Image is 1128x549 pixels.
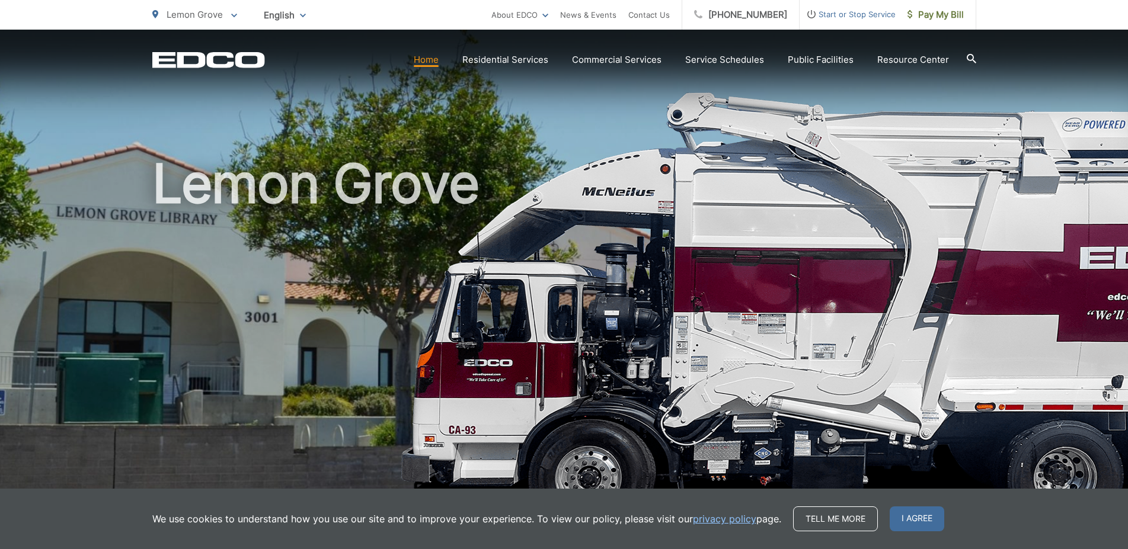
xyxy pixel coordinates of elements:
[255,5,315,25] span: English
[462,53,548,67] a: Residential Services
[152,512,781,526] p: We use cookies to understand how you use our site and to improve your experience. To view our pol...
[572,53,662,67] a: Commercial Services
[152,154,976,529] h1: Lemon Grove
[560,8,616,22] a: News & Events
[907,8,964,22] span: Pay My Bill
[152,52,265,68] a: EDCD logo. Return to the homepage.
[628,8,670,22] a: Contact Us
[167,9,223,20] span: Lemon Grove
[491,8,548,22] a: About EDCO
[793,506,878,531] a: Tell me more
[788,53,854,67] a: Public Facilities
[414,53,439,67] a: Home
[890,506,944,531] span: I agree
[877,53,949,67] a: Resource Center
[693,512,756,526] a: privacy policy
[685,53,764,67] a: Service Schedules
